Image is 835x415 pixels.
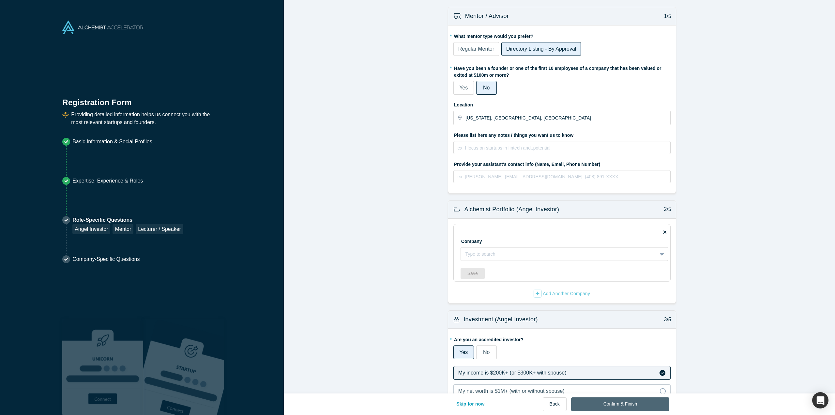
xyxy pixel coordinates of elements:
[458,370,567,375] span: My income is $200K+ (or $300K+ with spouse)
[72,224,110,234] div: Angel Investor
[463,315,538,324] h3: Investment
[453,31,671,40] label: What mentor type would you prefer?
[71,111,221,126] p: Providing detailed information helps us connect you with the most relevant startups and founders.
[72,216,183,224] p: Role-Specific Questions
[459,349,468,355] span: Yes
[533,289,590,298] button: Add Another Company
[516,206,559,213] span: (Angel Investor)
[453,141,671,154] div: rdw-wrapper
[453,170,671,183] div: rdw-wrapper
[136,224,183,234] div: Lecturer / Speaker
[72,138,152,146] p: Basic Information & Social Profiles
[62,21,143,34] img: Alchemist Accelerator Logo
[461,268,485,279] button: Save
[449,397,492,411] button: Skip for now
[543,397,567,411] button: Back
[458,172,666,185] div: rdw-editor
[453,159,671,168] label: Provide your assistant's contact info (Name, Email, Phone Number)
[453,99,671,108] label: Location
[113,224,133,234] div: Mentor
[458,46,494,52] span: Regular Mentor
[571,397,669,411] button: Confirm & Finish
[453,334,671,343] label: Are you an accredited investor?
[465,111,670,125] input: Enter a location
[458,143,666,156] div: rdw-editor
[453,130,671,139] label: Please list here any notes / things you want us to know
[534,290,590,297] div: Add Another Company
[464,205,559,214] h3: Alchemist Portfolio
[459,85,468,90] span: Yes
[660,205,671,213] p: 2/5
[143,319,224,415] img: Prism AI
[483,349,490,355] span: No
[72,177,143,185] p: Expertise, Experience & Roles
[458,388,565,394] span: My net worth is $1M+ (with or without spouse)
[62,90,221,108] h1: Registration Form
[453,63,671,79] label: Have you been a founder or one of the first 10 employees of a company that has been valued or exi...
[72,255,140,263] p: Company-Specific Questions
[660,316,671,324] p: 3/5
[62,319,143,415] img: Robust Technologies
[660,12,671,20] p: 1/5
[465,12,509,21] h3: Mentor / Advisor
[483,85,490,90] span: No
[495,316,538,323] span: (Angel Investor)
[506,46,576,52] span: Directory Listing - By Approval
[461,236,497,245] label: Company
